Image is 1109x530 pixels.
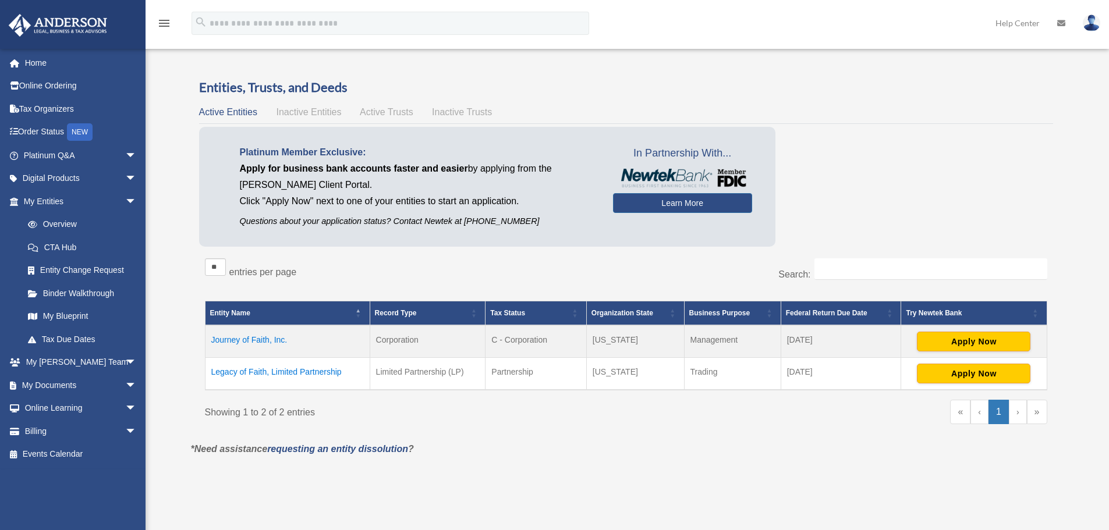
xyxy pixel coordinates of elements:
[199,79,1053,97] h3: Entities, Trusts, and Deeds
[778,269,810,279] label: Search:
[16,305,148,328] a: My Blueprint
[240,161,596,193] p: by applying from the [PERSON_NAME] Client Portal.
[16,328,148,351] a: Tax Due Dates
[205,400,618,421] div: Showing 1 to 2 of 2 entries
[267,444,408,454] a: requesting an entity dissolution
[370,325,486,358] td: Corporation
[125,167,148,191] span: arrow_drop_down
[8,397,154,420] a: Online Learningarrow_drop_down
[125,397,148,421] span: arrow_drop_down
[16,259,148,282] a: Entity Change Request
[16,282,148,305] a: Binder Walkthrough
[8,443,154,466] a: Events Calendar
[205,301,370,326] th: Entity Name: Activate to invert sorting
[781,358,901,390] td: [DATE]
[586,325,684,358] td: [US_STATE]
[486,358,587,390] td: Partnership
[619,169,746,187] img: NewtekBankLogoSM.png
[360,107,413,117] span: Active Trusts
[240,144,596,161] p: Platinum Member Exclusive:
[375,309,417,317] span: Record Type
[125,351,148,375] span: arrow_drop_down
[1027,400,1047,424] a: Last
[781,301,901,326] th: Federal Return Due Date: Activate to sort
[125,144,148,168] span: arrow_drop_down
[486,325,587,358] td: C - Corporation
[8,97,154,120] a: Tax Organizers
[157,20,171,30] a: menu
[490,309,525,317] span: Tax Status
[786,309,867,317] span: Federal Return Due Date
[16,213,143,236] a: Overview
[205,325,370,358] td: Journey of Faith, Inc.
[684,325,781,358] td: Management
[205,358,370,390] td: Legacy of Faith, Limited Partnership
[8,419,154,443] a: Billingarrow_drop_down
[210,309,250,317] span: Entity Name
[950,400,970,424] a: First
[229,267,297,277] label: entries per page
[5,14,111,37] img: Anderson Advisors Platinum Portal
[240,214,596,229] p: Questions about your application status? Contact Newtek at [PHONE_NUMBER]
[970,400,988,424] a: Previous
[613,144,752,163] span: In Partnership With...
[901,301,1047,326] th: Try Newtek Bank : Activate to sort
[125,419,148,443] span: arrow_drop_down
[125,190,148,214] span: arrow_drop_down
[586,358,684,390] td: [US_STATE]
[194,16,207,29] i: search
[1083,15,1100,31] img: User Pic
[689,309,750,317] span: Business Purpose
[988,400,1009,424] a: 1
[8,74,154,98] a: Online Ordering
[8,144,154,167] a: Platinum Q&Aarrow_drop_down
[917,364,1030,383] button: Apply Now
[67,123,93,141] div: NEW
[199,107,257,117] span: Active Entities
[370,301,486,326] th: Record Type: Activate to sort
[276,107,341,117] span: Inactive Entities
[781,325,901,358] td: [DATE]
[591,309,653,317] span: Organization State
[486,301,587,326] th: Tax Status: Activate to sort
[684,358,781,390] td: Trading
[8,374,154,397] a: My Documentsarrow_drop_down
[191,444,414,454] em: *Need assistance ?
[125,374,148,397] span: arrow_drop_down
[906,306,1029,320] div: Try Newtek Bank
[240,193,596,209] p: Click "Apply Now" next to one of your entities to start an application.
[8,120,154,144] a: Order StatusNEW
[8,351,154,374] a: My [PERSON_NAME] Teamarrow_drop_down
[613,193,752,213] a: Learn More
[432,107,492,117] span: Inactive Trusts
[1009,400,1027,424] a: Next
[370,358,486,390] td: Limited Partnership (LP)
[684,301,781,326] th: Business Purpose: Activate to sort
[8,51,154,74] a: Home
[586,301,684,326] th: Organization State: Activate to sort
[16,236,148,259] a: CTA Hub
[8,167,154,190] a: Digital Productsarrow_drop_down
[917,332,1030,351] button: Apply Now
[240,163,468,173] span: Apply for business bank accounts faster and easier
[8,190,148,213] a: My Entitiesarrow_drop_down
[157,16,171,30] i: menu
